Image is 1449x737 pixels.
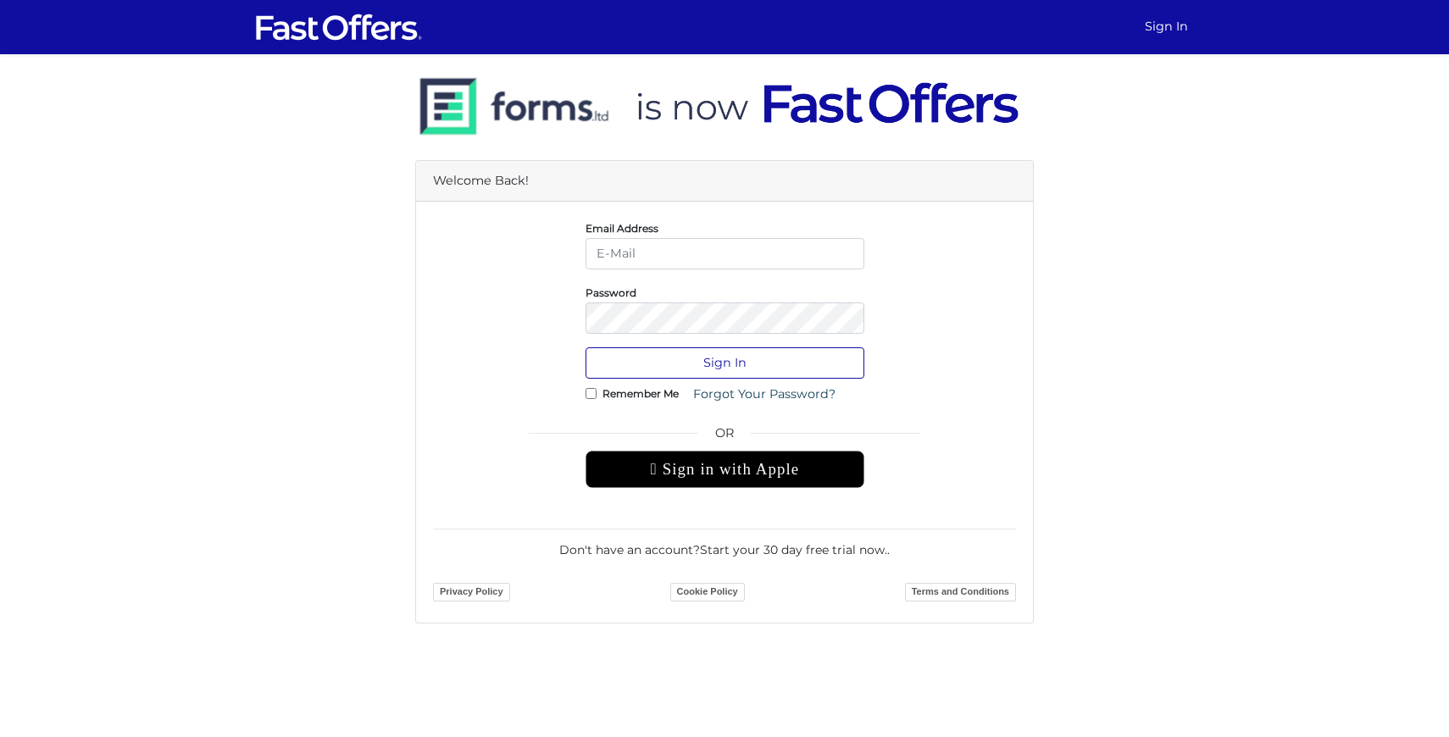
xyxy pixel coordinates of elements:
div: Sign in with Apple [586,451,864,488]
a: Terms and Conditions [905,583,1016,601]
input: E-Mail [586,238,864,269]
a: Privacy Policy [433,583,510,601]
a: Start your 30 day free trial now. [700,542,887,557]
div: Welcome Back! [416,161,1033,202]
button: Sign In [586,347,864,379]
label: Email Address [586,226,658,230]
span: OR [586,424,864,451]
label: Password [586,291,636,295]
label: Remember Me [602,391,679,396]
div: Don't have an account? . [433,529,1016,559]
a: Cookie Policy [670,583,745,601]
a: Forgot Your Password? [682,379,847,410]
a: Sign In [1138,10,1195,43]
